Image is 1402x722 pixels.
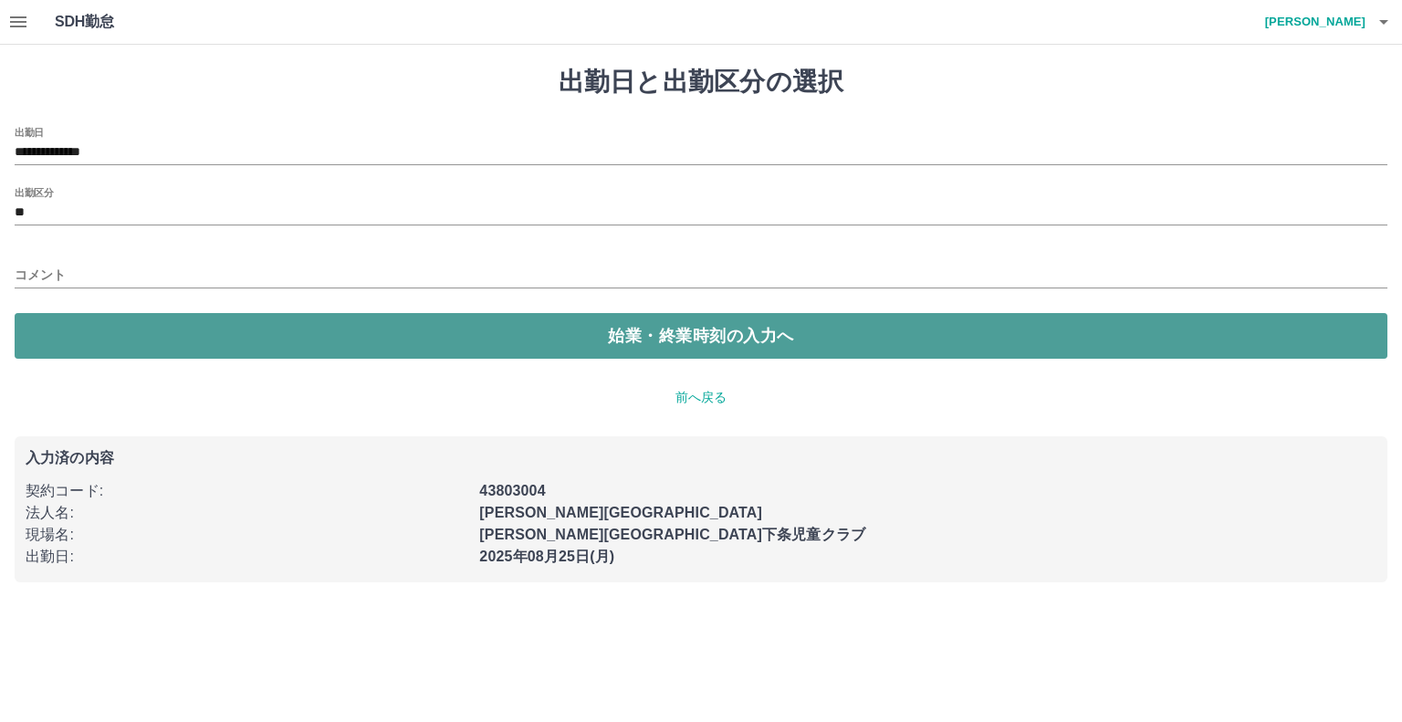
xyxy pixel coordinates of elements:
[15,388,1387,407] p: 前へ戻る
[15,313,1387,359] button: 始業・終業時刻の入力へ
[479,505,762,520] b: [PERSON_NAME][GEOGRAPHIC_DATA]
[479,527,865,542] b: [PERSON_NAME][GEOGRAPHIC_DATA]下条児童クラブ
[26,451,1376,466] p: 入力済の内容
[15,67,1387,98] h1: 出勤日と出勤区分の選択
[479,483,545,498] b: 43803004
[26,480,468,502] p: 契約コード :
[26,546,468,568] p: 出勤日 :
[26,524,468,546] p: 現場名 :
[479,549,614,564] b: 2025年08月25日(月)
[26,502,468,524] p: 法人名 :
[15,185,53,199] label: 出勤区分
[15,125,44,139] label: 出勤日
